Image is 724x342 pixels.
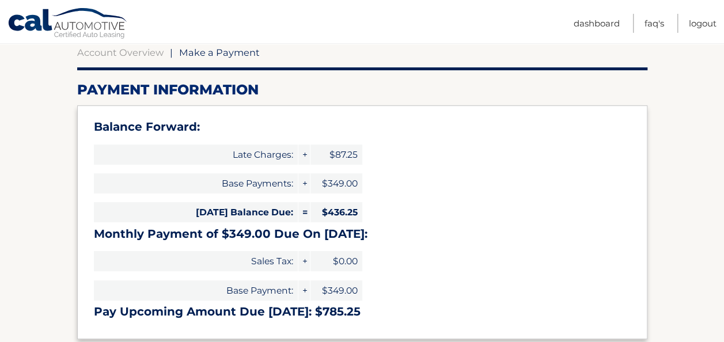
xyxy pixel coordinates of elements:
[77,81,647,98] h2: Payment Information
[94,202,298,222] span: [DATE] Balance Due:
[298,251,310,271] span: +
[310,145,362,165] span: $87.25
[94,145,298,165] span: Late Charges:
[310,202,362,222] span: $436.25
[94,305,631,319] h3: Pay Upcoming Amount Due [DATE]: $785.25
[94,251,298,271] span: Sales Tax:
[298,173,310,193] span: +
[179,47,260,58] span: Make a Payment
[645,14,664,33] a: FAQ's
[298,145,310,165] span: +
[310,173,362,193] span: $349.00
[94,280,298,301] span: Base Payment:
[77,47,164,58] a: Account Overview
[310,280,362,301] span: $349.00
[310,251,362,271] span: $0.00
[298,202,310,222] span: =
[94,173,298,193] span: Base Payments:
[574,14,620,33] a: Dashboard
[7,7,128,41] a: Cal Automotive
[298,280,310,301] span: +
[94,227,631,241] h3: Monthly Payment of $349.00 Due On [DATE]:
[94,120,631,134] h3: Balance Forward:
[689,14,717,33] a: Logout
[170,47,173,58] span: |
